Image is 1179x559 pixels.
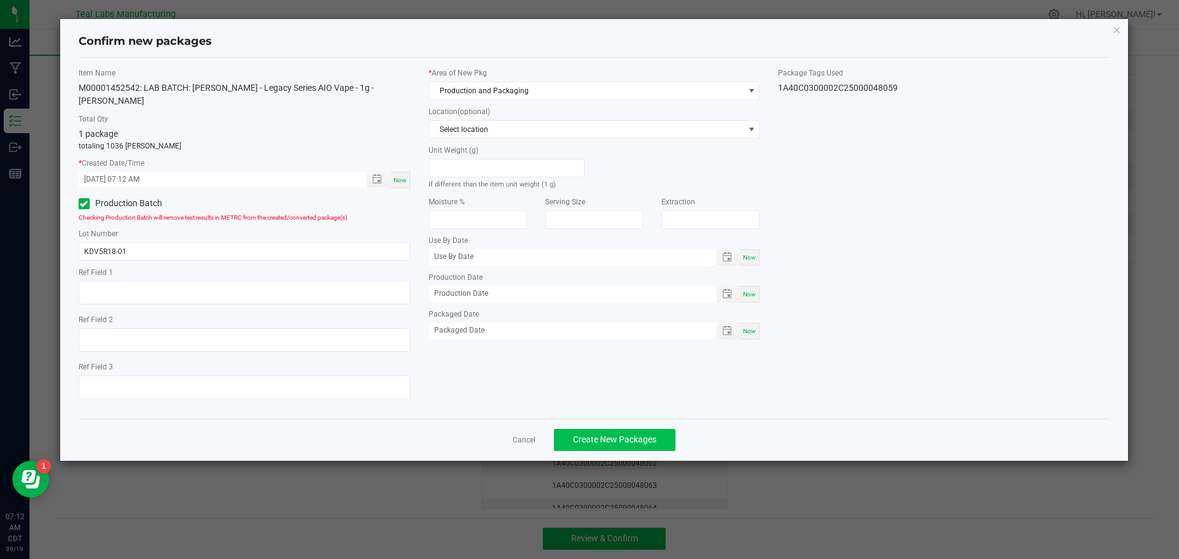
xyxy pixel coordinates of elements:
h4: Confirm new packages [79,34,1110,50]
label: Serving Size [545,196,644,207]
span: Production and Packaging [429,82,744,99]
button: Create New Packages [554,429,675,451]
input: Use By Date [429,249,704,264]
label: Area of New Pkg [429,67,760,79]
label: Ref Field 2 [79,314,410,325]
span: Checking Production Batch will remove test results in METRC from the created/converted package(s). [79,214,349,221]
label: Moisture % [429,196,527,207]
label: Production Batch [79,197,235,210]
iframe: Resource center unread badge [36,459,51,474]
label: Created Date/Time [79,158,410,169]
div: 1A40C0300002C25000048059 [778,82,1110,94]
a: Cancel [513,435,535,445]
span: NO DATA FOUND [429,120,760,139]
input: Production Date [429,286,704,301]
small: If different than the item unit weight (1 g) [429,180,556,188]
p: totaling 1036 [PERSON_NAME] [79,141,410,152]
span: Now [743,291,756,298]
span: Toggle popup [717,323,741,339]
span: Now [743,328,756,334]
input: Created Datetime [79,172,354,187]
span: Create New Packages [573,434,656,444]
span: Toggle popup [717,286,741,303]
label: Total Qty [79,114,410,125]
span: 1 package [79,129,118,139]
label: Production Date [429,272,760,283]
label: Ref Field 1 [79,267,410,278]
label: Packaged Date [429,309,760,320]
label: Ref Field 3 [79,361,410,372]
label: Location [429,106,760,117]
label: Extraction [661,196,760,207]
div: M00001452542: LAB BATCH: [PERSON_NAME] - Legacy Series AIO Vape - 1g - [PERSON_NAME] [79,82,410,107]
label: Use By Date [429,235,760,246]
label: Lot Number [79,228,410,239]
span: Select location [429,121,744,138]
span: Now [394,177,407,183]
iframe: Resource center [12,461,49,498]
span: (optional) [457,107,490,116]
span: Now [743,254,756,261]
input: Packaged Date [429,323,704,338]
label: Unit Weight (g) [429,145,585,156]
span: Toggle popup [717,249,741,266]
span: Toggle popup [367,172,391,187]
label: Item Name [79,67,410,79]
label: Package Tags Used [778,67,1110,79]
